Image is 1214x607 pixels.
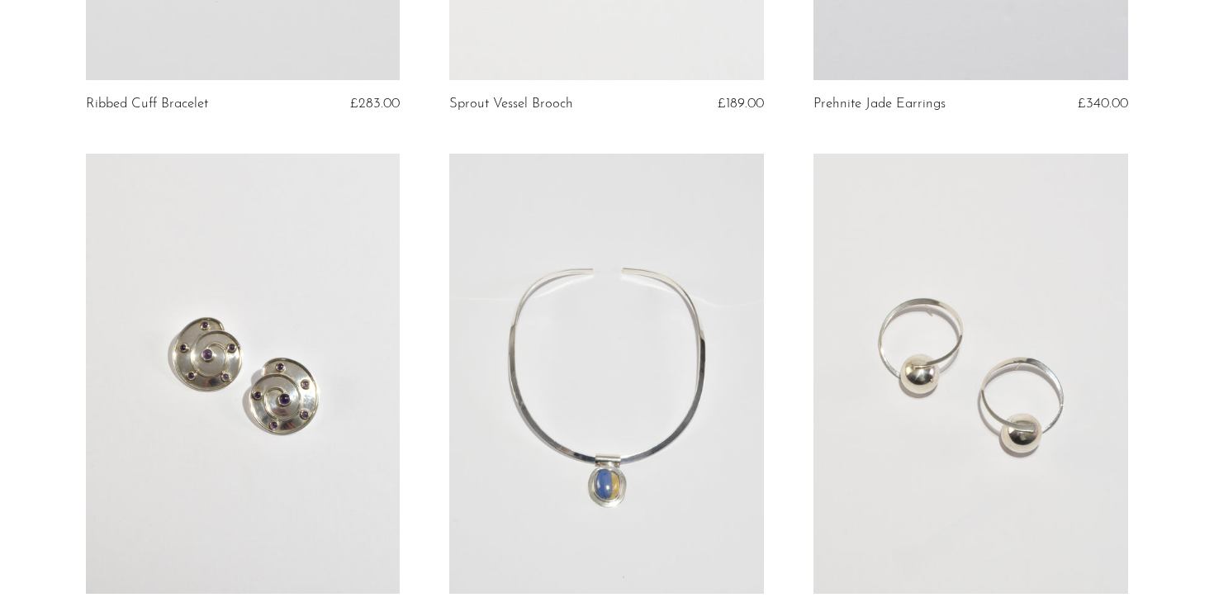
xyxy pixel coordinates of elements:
[718,97,764,111] span: £189.00
[1078,97,1128,111] span: £340.00
[813,97,946,111] a: Prehnite Jade Earrings
[86,97,208,111] a: Ribbed Cuff Bracelet
[350,97,400,111] span: £283.00
[449,97,573,111] a: Sprout Vessel Brooch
